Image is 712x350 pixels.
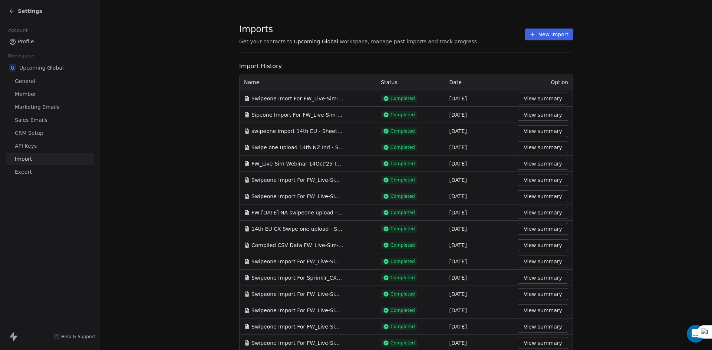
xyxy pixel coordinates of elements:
div: Open Intercom Messenger [687,325,705,343]
button: View summary [518,109,568,121]
button: View summary [518,272,568,284]
div: [DATE] [449,307,509,314]
div: [DATE] [449,290,509,298]
span: Upcoming Global [294,38,339,45]
span: FW_Live-Sim-Webinar-14Oct'25-IND+ANZ CX - Sheet1.csv [251,160,344,167]
span: Swipeone Import For FW_Live-Sim-Webinar-14Oct'25-IND+ANZ.csv [251,290,344,298]
button: View summary [518,125,568,137]
a: Sales Emails [6,114,94,126]
button: View summary [518,158,568,170]
span: Status [381,79,398,85]
button: New Import [525,29,573,40]
span: Completed [390,242,415,248]
span: 14th EU CX Swipe one upload - Sheet2.csv [251,225,344,233]
span: Import [15,155,32,163]
span: Option [551,79,568,85]
span: Get your contacts to [239,38,293,45]
span: Account [5,25,31,36]
div: [DATE] [449,193,509,200]
span: Swipeone Import For Sprinklr_CX_Demonstrate_Reg_Drive_[DATE] - Sheet1.csv [251,274,344,281]
span: Completed [390,307,415,313]
span: Completed [390,226,415,232]
span: Swipeone Imort For FW_Live-Sim-Webinar-16Oct'25-NA - Sheet1.csv [251,95,344,102]
div: [DATE] [449,323,509,330]
a: CRM Setup [6,127,94,139]
div: [DATE] [449,209,509,216]
button: View summary [518,93,568,104]
span: Imports [239,24,477,35]
span: Completed [390,193,415,199]
button: View summary [518,304,568,316]
button: View summary [518,174,568,186]
a: Export [6,166,94,178]
span: workspace, manage past imports and track progress [340,38,477,45]
a: Profile [6,36,94,48]
div: [DATE] [449,127,509,135]
button: View summary [518,190,568,202]
span: Completed [390,259,415,264]
span: API Keys [15,142,37,150]
a: Help & Support [54,334,95,340]
span: Profile [18,38,34,46]
button: View summary [518,337,568,349]
a: General [6,75,94,87]
button: View summary [518,256,568,267]
div: [DATE] [449,274,509,281]
span: Sipeone Import For FW_Live-Sim-Webinar-14Oct'25-IND+ANZ CX - Sheet1.csv [251,111,344,119]
span: Import History [239,62,573,71]
span: Completed [390,112,415,118]
span: Swipeone Import For FW_Live-Sim-Webinar-16Oct'25-IND+ANZ - Sheet1.csv [251,258,344,265]
span: CRM Setup [15,129,43,137]
span: FW [DATE] NA swipeone upload - Sheet2.csv [251,209,344,216]
button: View summary [518,141,568,153]
span: Completed [390,275,415,281]
div: [DATE] [449,339,509,347]
span: Marketing Emails [15,103,59,111]
a: Marketing Emails [6,101,94,113]
div: [DATE] [449,241,509,249]
div: [DATE] [449,111,509,119]
span: Export [15,168,32,176]
span: Swipeone Import For FW_Live-Sim-Webinar-14Oct'25-EU - Sheet1 (1).csv [251,307,344,314]
a: Settings [9,7,42,15]
span: Completed [390,210,415,216]
a: Member [6,88,94,100]
span: Settings [18,7,42,15]
span: Swipe one upload 14th NZ Ind - Sheet2.csv [251,144,344,151]
span: Completed [390,340,415,346]
span: Completed [390,161,415,167]
span: Swipeone Import For FW_Live-Sim-Webinar-14Oct'25-IND+ANZ - Sheet2.csv [251,339,344,347]
span: Completed [390,96,415,101]
span: Swipeone Import For FW_Live-Sim-Webinar-15Oct'25-NA - Sheet2.csv [251,323,344,330]
span: Member [15,90,36,98]
span: Completed [390,177,415,183]
span: Completed [390,324,415,330]
a: Import [6,153,94,165]
button: View summary [518,321,568,333]
span: Date [449,79,462,85]
div: [DATE] [449,144,509,151]
span: Completed [390,128,415,134]
span: Swipeone Import For FW_Live-Sim-Webinar-14Oct'25-IND+ANZ CX - Sheet1.csv [251,193,344,200]
button: View summary [518,288,568,300]
span: U [9,64,16,71]
button: View summary [518,223,568,235]
span: Compiled CSV Data FW_Live-Sim-Webinar-14Oct'25-IND+ANZ CX - Sheet1 (1).csv [251,241,344,249]
div: [DATE] [449,225,509,233]
div: [DATE] [449,258,509,265]
span: General [15,77,35,85]
button: View summary [518,207,568,219]
span: swipeone import 14th EU - Sheet2 (2).csv [251,127,344,135]
span: Swipeone Import For FW_Live-Sim-Webinar-14Oct'25-IND+ANZ CX - Sheet1.csv [251,176,344,184]
div: [DATE] [449,160,509,167]
span: Sales Emails [15,116,47,124]
button: View summary [518,239,568,251]
span: Workspace [5,50,37,61]
span: Completed [390,291,415,297]
span: Completed [390,144,415,150]
span: Upcoming Global [19,64,64,71]
a: API Keys [6,140,94,152]
div: [DATE] [449,176,509,184]
span: Help & Support [61,334,95,340]
span: Name [244,79,259,86]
